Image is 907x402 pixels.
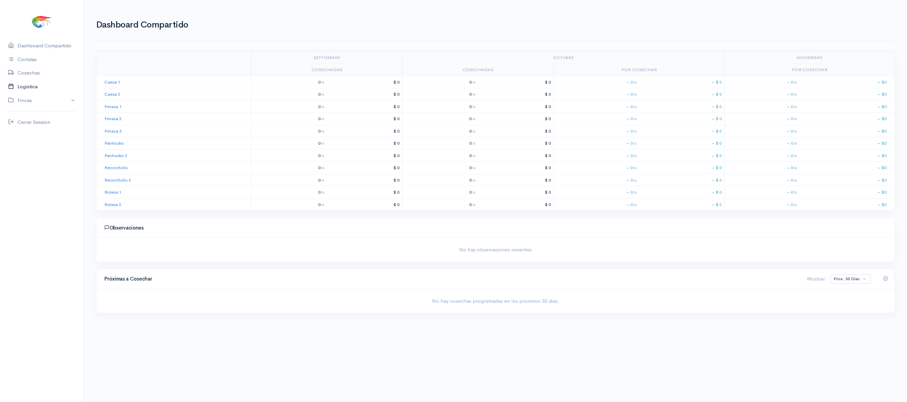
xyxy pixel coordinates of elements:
[639,100,724,113] td: ~ $ 0
[472,104,475,109] span: lb
[554,64,725,76] td: Por Cosechar
[800,88,895,101] td: ~ $0
[104,189,121,195] a: Rolesa 1
[321,80,324,85] span: lb
[402,137,478,150] td: 0
[794,153,797,158] span: lb
[639,162,724,174] td: ~ $ 0
[554,125,639,137] td: ~ 0
[472,190,475,195] span: lb
[554,100,639,113] td: ~ 0
[633,153,636,158] span: lb
[402,88,478,101] td: 0
[800,137,895,150] td: ~ $0
[554,162,639,174] td: ~ 0
[554,149,639,162] td: ~ 0
[639,137,724,150] td: ~ $ 0
[633,141,636,146] span: lb
[251,88,327,101] td: 0
[104,153,127,158] a: Pantrusko 2
[724,76,799,88] td: ~ 0
[633,190,636,195] span: lb
[104,177,131,183] a: Recorcholis 2
[633,80,636,85] span: lb
[554,137,639,150] td: ~ 0
[478,174,554,186] td: $ 0
[104,91,120,97] a: Caesa 2
[794,104,797,109] span: lb
[478,113,554,125] td: $ 0
[251,125,327,137] td: 0
[478,186,554,199] td: $ 0
[639,186,724,199] td: ~ $ 0
[327,198,402,210] td: $ 0
[478,162,554,174] td: $ 0
[402,162,478,174] td: 0
[100,246,891,254] span: No hay observaciones recientes
[321,104,324,109] span: lb
[327,186,402,199] td: $ 0
[327,76,402,88] td: $ 0
[251,64,402,76] td: Cosechadas
[794,129,797,134] span: lb
[402,198,478,210] td: 0
[554,88,639,101] td: ~ 0
[251,174,327,186] td: 0
[321,153,324,158] span: lb
[794,165,797,170] span: lb
[251,100,327,113] td: 0
[402,76,478,88] td: 0
[321,202,324,207] span: lb
[478,149,554,162] td: $ 0
[327,149,402,162] td: $ 0
[639,198,724,210] td: ~ $ 0
[472,92,475,97] span: lb
[251,76,327,88] td: 0
[724,186,799,199] td: ~ 0
[800,186,895,199] td: ~ $0
[327,100,402,113] td: $ 0
[794,80,797,85] span: lb
[800,125,895,137] td: ~ $0
[251,162,327,174] td: 0
[554,198,639,210] td: ~ 0
[104,79,120,85] a: Caesa 1
[724,113,799,125] td: ~ 0
[251,186,327,199] td: 0
[251,149,327,162] td: 0
[327,174,402,186] td: $ 0
[724,64,895,76] td: Por Cosechar
[803,275,826,283] div: Mostrar:
[794,190,797,195] span: lb
[104,225,887,231] h4: Observaciones
[321,190,324,195] span: lb
[472,141,475,146] span: lb
[321,129,324,134] span: lb
[251,198,327,210] td: 0
[633,129,636,134] span: lb
[800,113,895,125] td: ~ $0
[327,162,402,174] td: $ 0
[800,149,895,162] td: ~ $0
[327,113,402,125] td: $ 0
[402,149,478,162] td: 0
[104,276,799,282] h4: Próximas a Cosechar
[724,51,895,64] td: noviembre
[321,141,324,146] span: lb
[633,165,636,170] span: lb
[402,186,478,199] td: 0
[478,125,554,137] td: $ 0
[554,174,639,186] td: ~ 0
[104,104,122,109] a: Fimasa 1
[104,116,122,121] a: Fimasa 2
[472,129,475,134] span: lb
[321,116,324,121] span: lb
[724,100,799,113] td: ~ 0
[794,141,797,146] span: lb
[478,88,554,101] td: $ 0
[800,174,895,186] td: ~ $0
[794,92,797,97] span: lb
[724,162,799,174] td: ~ 0
[639,125,724,137] td: ~ $ 0
[104,128,122,134] a: Fimasa 3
